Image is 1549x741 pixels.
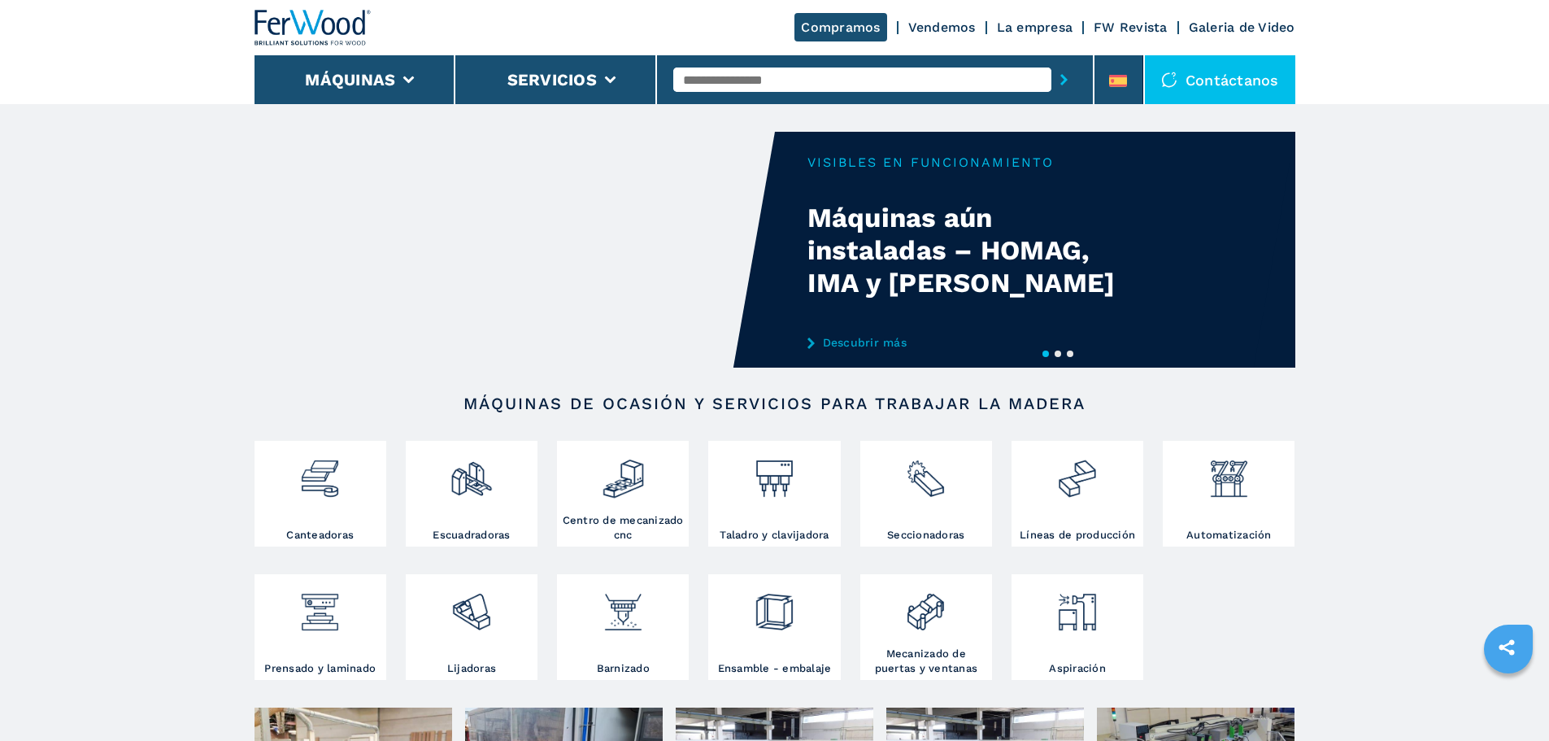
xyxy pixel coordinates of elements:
[1055,351,1061,357] button: 2
[1207,445,1251,500] img: automazione.png
[298,445,342,500] img: bordatrici_1.png
[1145,55,1295,104] div: Contáctanos
[1163,441,1294,547] a: Automatización
[305,70,395,89] button: Máquinas
[557,441,689,547] a: Centro de mecanizado cnc
[860,441,992,547] a: Seccionadoras
[450,578,493,634] img: levigatrici_2.png
[597,661,650,676] h3: Barnizado
[286,528,354,543] h3: Canteadoras
[1486,627,1527,668] a: sharethis
[1480,668,1537,729] iframe: Chat
[794,13,886,41] a: Compramos
[860,574,992,680] a: Mecanizado de puertas y ventanas
[255,441,386,547] a: Canteadoras
[864,647,988,676] h3: Mecanizado de puertas y ventanas
[255,132,775,368] video: Your browser does not support the video tag.
[807,336,1126,349] a: Descubrir más
[307,394,1243,413] h2: Máquinas de ocasión y servicios para trabajar la madera
[255,10,372,46] img: Ferwood
[1020,528,1135,543] h3: Líneas de producción
[1189,20,1295,35] a: Galeria de Video
[753,445,796,500] img: foratrici_inseritrici_2.png
[708,574,840,680] a: Ensamble - embalaje
[1094,20,1168,35] a: FW Revista
[447,661,496,676] h3: Lijadoras
[904,445,947,500] img: sezionatrici_2.png
[908,20,976,35] a: Vendemos
[450,445,493,500] img: squadratrici_2.png
[1186,528,1272,543] h3: Automatización
[718,661,832,676] h3: Ensamble - embalaje
[561,513,685,543] h3: Centro de mecanizado cnc
[1042,351,1049,357] button: 1
[720,528,829,543] h3: Taladro y clavijadora
[406,441,537,547] a: Escuadradoras
[904,578,947,634] img: lavorazione_porte_finestre_2.png
[1055,578,1099,634] img: aspirazione_1.png
[602,445,645,500] img: centro_di_lavoro_cnc_2.png
[997,20,1073,35] a: La empresa
[1055,445,1099,500] img: linee_di_produzione_2.png
[433,528,510,543] h3: Escuadradoras
[602,578,645,634] img: verniciatura_1.png
[1012,574,1143,680] a: Aspiración
[507,70,597,89] button: Servicios
[1161,72,1177,88] img: Contáctanos
[264,661,376,676] h3: Prensado y laminado
[406,574,537,680] a: Lijadoras
[255,574,386,680] a: Prensado y laminado
[557,574,689,680] a: Barnizado
[298,578,342,634] img: pressa-strettoia.png
[887,528,964,543] h3: Seccionadoras
[753,578,796,634] img: montaggio_imballaggio_2.png
[1049,661,1106,676] h3: Aspiración
[708,441,840,547] a: Taladro y clavijadora
[1067,351,1073,357] button: 3
[1012,441,1143,547] a: Líneas de producción
[1051,61,1077,98] button: submit-button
